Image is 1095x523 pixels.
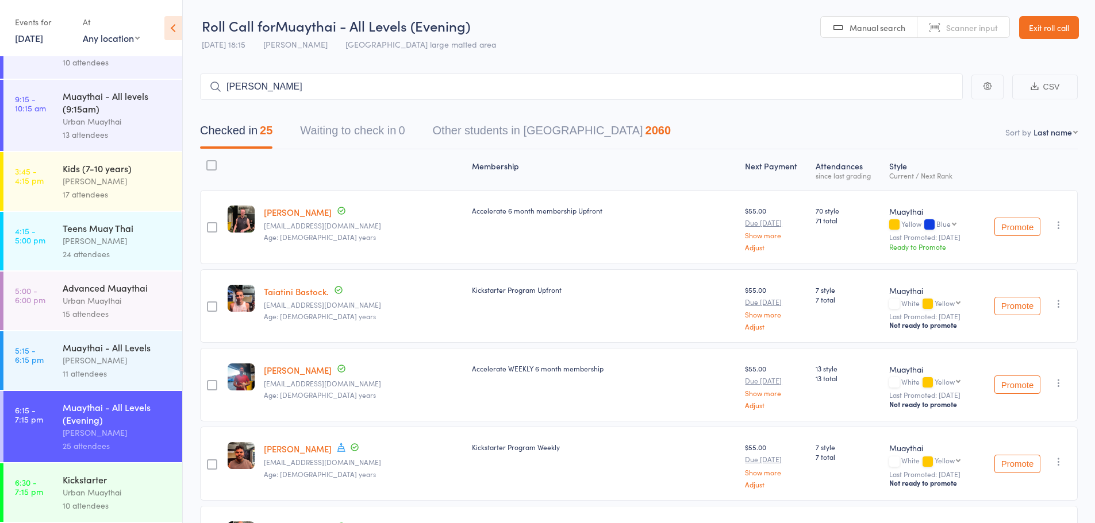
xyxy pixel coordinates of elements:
span: 7 style [816,442,880,452]
div: Next Payment [740,154,811,185]
img: image1757318914.png [228,285,255,312]
a: [PERSON_NAME] [264,206,332,218]
div: Urban Muaythai [63,115,172,128]
div: since last grading [816,172,880,179]
a: 5:00 -6:00 pmAdvanced MuaythaiUrban Muaythai15 attendees [3,272,182,330]
span: 13 style [816,363,880,373]
div: Style [885,154,977,185]
div: $55.00 [745,285,806,330]
a: 5:15 -6:15 pmMuaythai - All Levels[PERSON_NAME]11 attendees [3,331,182,390]
span: [DATE] 18:15 [202,38,245,50]
div: $55.00 [745,363,806,409]
a: Adjust [745,481,806,488]
small: Jankers31@gmail.com [264,222,463,230]
div: 25 [260,124,272,137]
div: $55.00 [745,442,806,487]
a: Show more [745,231,806,239]
a: Taiatini Bastock. [264,285,329,297]
div: Yellow [935,299,955,307]
a: 6:15 -7:15 pmMuaythai - All Levels (Evening)[PERSON_NAME]25 attendees [3,391,182,462]
span: Scanner input [946,22,998,33]
div: 15 attendees [63,307,172,320]
div: Events for [15,13,71,32]
time: 3:45 - 4:15 pm [15,166,44,185]
small: Due [DATE] [745,219,806,227]
div: 11 attendees [63,367,172,380]
a: Show more [745,468,806,476]
div: Muaythai - All Levels (Evening) [63,401,172,426]
a: 6:30 -7:15 pmKickstarterUrban Muaythai10 attendees [3,463,182,522]
a: Exit roll call [1019,16,1079,39]
div: [PERSON_NAME] [63,354,172,367]
small: Last Promoted: [DATE] [889,470,972,478]
div: 10 attendees [63,499,172,512]
div: Muaythai - All Levels [63,341,172,354]
span: 13 total [816,373,880,383]
small: Last Promoted: [DATE] [889,391,972,399]
label: Sort by [1005,126,1031,138]
div: Advanced Muaythai [63,281,172,294]
a: [DATE] [15,32,43,44]
div: Yellow [935,378,955,385]
div: $55.00 [745,206,806,251]
time: 6:30 - 7:15 pm [15,478,43,496]
div: 2060 [646,124,671,137]
small: Last Promoted: [DATE] [889,312,972,320]
div: White [889,299,972,309]
img: image1751664900.png [228,363,255,390]
div: 13 attendees [63,128,172,141]
a: [PERSON_NAME] [264,443,332,455]
div: 10 attendees [63,56,172,69]
a: Adjust [745,243,806,251]
div: Kickstarter Program Upfront [472,285,736,295]
small: Due [DATE] [745,377,806,385]
div: 24 attendees [63,247,172,261]
div: Teens Muay Thai [63,222,172,234]
a: Adjust [745,401,806,409]
div: White [889,378,972,388]
span: 7 total [816,452,880,462]
span: 70 style [816,206,880,215]
span: Roll Call for [202,16,275,35]
a: [PERSON_NAME] [264,364,332,376]
div: Membership [467,154,740,185]
div: Kickstarter [63,473,172,486]
span: Age: [DEMOGRAPHIC_DATA] years [264,232,376,242]
div: Muaythai [889,285,972,296]
span: Age: [DEMOGRAPHIC_DATA] years [264,469,376,479]
button: Promote [994,455,1040,473]
span: 71 total [816,215,880,225]
button: Other students in [GEOGRAPHIC_DATA]2060 [433,118,671,149]
time: 5:00 - 6:00 pm [15,286,45,304]
small: Due [DATE] [745,298,806,306]
img: image1756367818.png [228,442,255,469]
div: Muaythai [889,363,972,375]
div: Blue [936,220,951,227]
img: image1704958611.png [228,206,255,233]
div: Ready to Promote [889,242,972,251]
time: 9:15 - 10:15 am [15,94,46,113]
div: Muaythai [889,442,972,454]
button: CSV [1012,75,1078,99]
span: [GEOGRAPHIC_DATA] large matted area [345,38,496,50]
button: Promote [994,218,1040,236]
div: [PERSON_NAME] [63,426,172,439]
div: Urban Muaythai [63,486,172,499]
div: [PERSON_NAME] [63,175,172,188]
div: Not ready to promote [889,400,972,409]
a: Adjust [745,323,806,330]
div: Urban Muaythai [63,294,172,307]
div: [PERSON_NAME] [63,234,172,247]
button: Waiting to check in0 [300,118,405,149]
div: Last name [1033,126,1072,138]
div: Kickstarter Program Weekly [472,442,736,452]
div: 0 [398,124,405,137]
div: Muaythai [889,206,972,217]
span: 7 total [816,295,880,304]
div: 17 attendees [63,188,172,201]
div: White [889,456,972,466]
input: Search by name [200,73,963,100]
span: Muaythai - All Levels (Evening) [275,16,470,35]
button: Promote [994,375,1040,394]
a: 4:15 -5:00 pmTeens Muay Thai[PERSON_NAME]24 attendees [3,212,182,270]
